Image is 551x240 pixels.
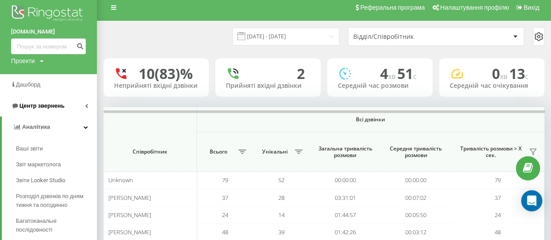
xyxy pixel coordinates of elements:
td: 00:00:00 [310,172,380,189]
a: Розподіл дзвінків по дням тижня та погодинно [16,188,97,213]
span: 79 [495,176,501,184]
a: Ваші звіти [16,141,97,157]
span: Звіт маркетолога [16,160,61,169]
td: 00:07:02 [381,189,451,206]
span: Всього [201,148,236,155]
span: Унікальні [258,148,292,155]
span: 51 [397,64,417,83]
a: Звіти Looker Studio [16,172,97,188]
span: 28 [278,194,285,202]
span: хв [500,71,509,81]
td: 00:05:50 [381,206,451,224]
span: 39 [278,228,285,236]
span: Звіти Looker Studio [16,176,65,185]
span: 37 [222,194,228,202]
span: c [413,71,417,81]
span: 0 [492,64,509,83]
div: 2 [297,65,305,82]
span: Центр звернень [19,102,64,109]
div: Проекти [11,56,35,65]
span: Дашборд [16,81,41,88]
span: Unknown [108,176,133,184]
a: Звіт маркетолога [16,157,97,172]
span: 48 [495,228,501,236]
span: 24 [222,211,228,219]
span: Ваші звіти [16,144,43,153]
span: 37 [495,194,501,202]
span: Всі дзвінки [218,116,522,123]
div: Open Intercom Messenger [521,190,542,211]
span: 24 [495,211,501,219]
a: Аналiтика [2,116,97,138]
div: Прийняті вхідні дзвінки [226,82,310,90]
div: 10 (83)% [139,65,193,82]
div: Неприйняті вхідні дзвінки [114,82,198,90]
span: Аналiтика [22,124,50,130]
span: 48 [222,228,228,236]
span: Розподіл дзвінків по дням тижня та погодинно [16,192,92,210]
img: Ringostat logo [11,3,86,25]
div: Середній час розмови [338,82,422,90]
span: Співробітник [112,148,188,155]
div: Середній час очікування [450,82,534,90]
span: [PERSON_NAME] [108,194,151,202]
td: 03:31:01 [310,189,380,206]
span: 52 [278,176,285,184]
span: Тривалість розмови > Х сек. [455,145,526,159]
a: [DOMAIN_NAME] [11,27,86,36]
span: [PERSON_NAME] [108,211,151,219]
span: 14 [278,211,285,219]
span: хв [388,71,397,81]
span: Середня тривалість розмови [388,145,444,159]
td: 00:00:00 [381,172,451,189]
a: Багатоканальні послідовності [16,213,97,238]
span: [PERSON_NAME] [108,228,151,236]
td: 01:44:57 [310,206,380,224]
span: Багатоканальні послідовності [16,217,92,234]
span: 4 [380,64,397,83]
span: 13 [509,64,529,83]
input: Пошук за номером [11,38,86,54]
div: Відділ/Співробітник [353,33,459,41]
span: c [525,71,529,81]
span: 79 [222,176,228,184]
span: Вихід [524,4,539,11]
span: Налаштування профілю [440,4,509,11]
span: Реферальна програма [360,4,425,11]
span: Загальна тривалість розмови [317,145,373,159]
